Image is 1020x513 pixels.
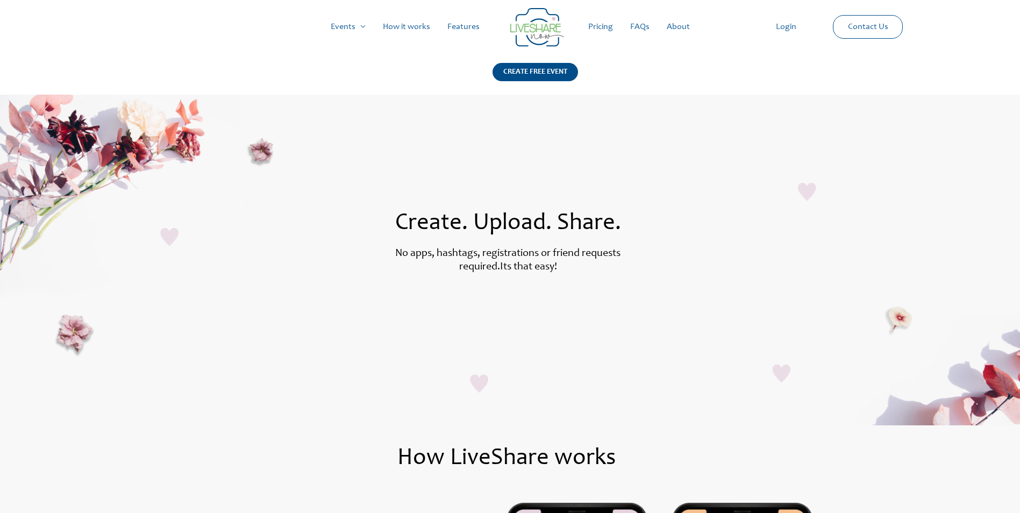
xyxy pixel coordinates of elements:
[767,10,805,44] a: Login
[493,63,578,95] a: CREATE FREE EVENT
[500,262,557,273] label: Its that easy!
[493,63,578,81] div: CREATE FREE EVENT
[510,8,564,47] img: Group 14 | Live Photo Slideshow for Events | Create Free Events Album for Any Occasion
[580,10,622,44] a: Pricing
[658,10,698,44] a: About
[19,10,1001,44] nav: Site Navigation
[322,10,374,44] a: Events
[108,447,906,471] h1: How LiveShare works
[622,10,658,44] a: FAQs
[395,248,620,273] label: No apps, hashtags, registrations or friend requests required.
[395,212,621,236] span: Create. Upload. Share.
[439,10,488,44] a: Features
[374,10,439,44] a: How it works
[839,16,897,38] a: Contact Us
